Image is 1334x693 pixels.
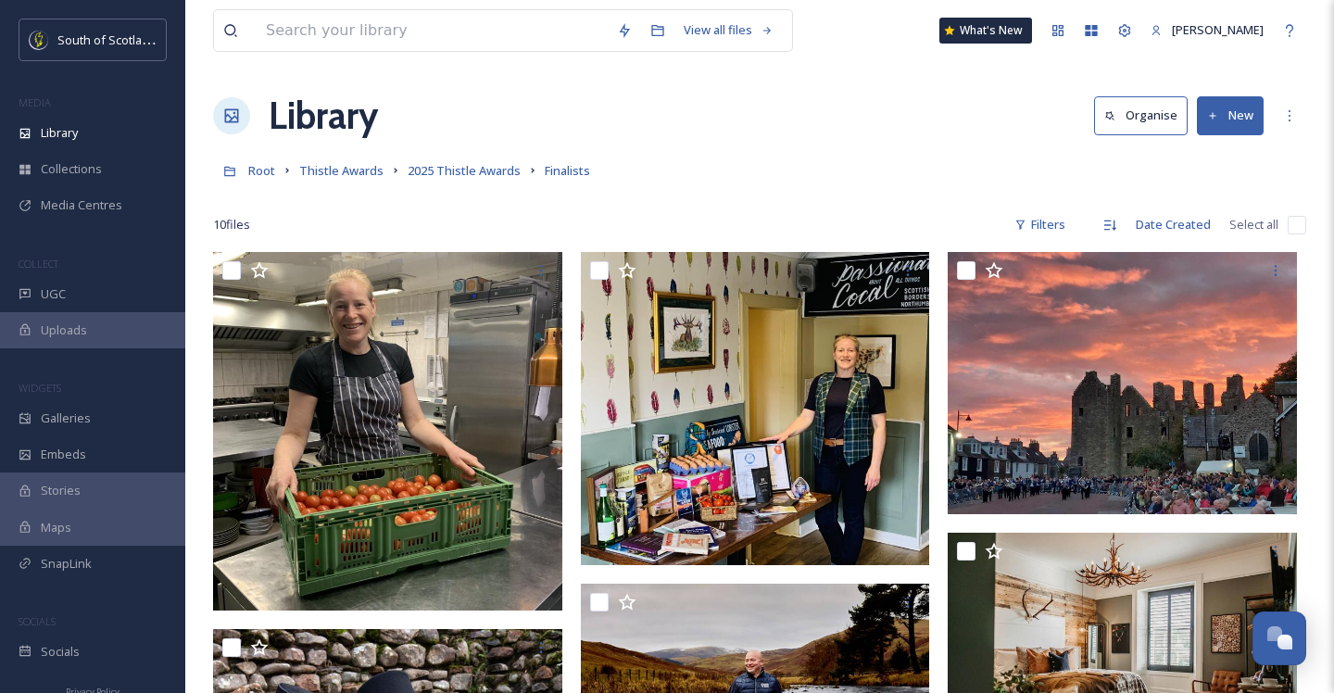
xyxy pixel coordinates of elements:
span: Finalists [545,162,590,179]
button: Open Chat [1252,611,1306,665]
a: Root [248,159,275,182]
a: What's New [939,18,1032,44]
span: COLLECT [19,257,58,271]
span: Media Centres [41,196,122,214]
img: katrina-thistles2.jpeg [581,252,930,565]
span: Maps [41,519,71,536]
span: 2025 Thistle Awards [408,162,521,179]
span: SnapLink [41,555,92,573]
a: Finalists [545,159,590,182]
span: Root [248,162,275,179]
button: New [1197,96,1264,134]
span: UGC [41,285,66,303]
span: Stories [41,482,81,499]
a: Thistle Awards [299,159,384,182]
a: [PERSON_NAME] [1141,12,1273,48]
span: MEDIA [19,95,51,109]
a: View all files [674,12,783,48]
div: Filters [1005,207,1075,243]
span: Uploads [41,321,87,339]
span: Select all [1229,216,1278,233]
span: Embeds [41,446,86,463]
img: kirkcudbrightsummerfest-thistles.jpg [948,252,1297,514]
span: WIDGETS [19,381,61,395]
input: Search your library [257,10,608,51]
a: Library [269,88,378,144]
img: katrina-thistles.jpeg [213,252,562,611]
div: Date Created [1126,207,1220,243]
img: images.jpeg [30,31,48,49]
span: Galleries [41,409,91,427]
span: SOCIALS [19,614,56,628]
button: Organise [1094,96,1188,134]
span: Thistle Awards [299,162,384,179]
span: Collections [41,160,102,178]
span: [PERSON_NAME] [1172,21,1264,38]
span: South of Scotland Destination Alliance [57,31,269,48]
span: 10 file s [213,216,250,233]
a: 2025 Thistle Awards [408,159,521,182]
span: Socials [41,643,80,661]
span: Library [41,124,78,142]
